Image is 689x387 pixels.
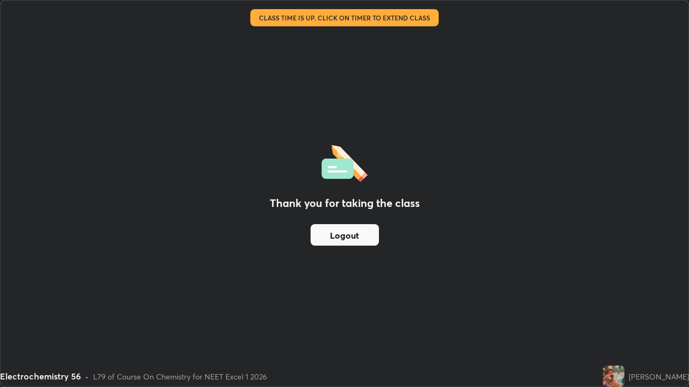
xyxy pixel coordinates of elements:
img: offlineFeedback.1438e8b3.svg [321,141,368,182]
div: [PERSON_NAME] [629,371,689,382]
button: Logout [311,224,379,246]
img: e048503ee0274020b35ac9d8a75090a4.jpg [603,365,624,387]
div: L79 of Course On Chemistry for NEET Excel 1 2026 [93,371,267,382]
div: • [85,371,89,382]
h2: Thank you for taking the class [270,195,420,211]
